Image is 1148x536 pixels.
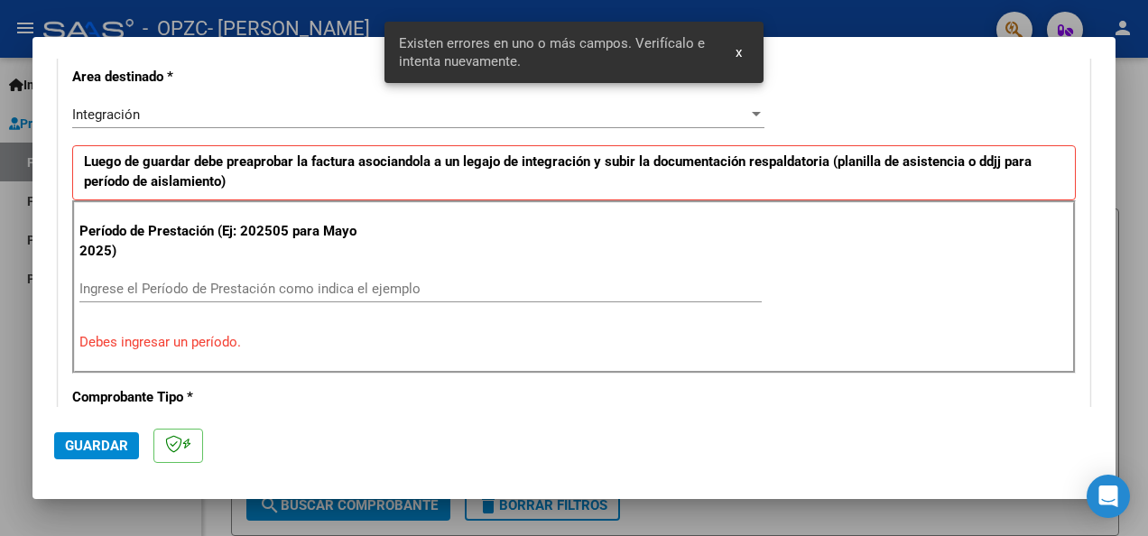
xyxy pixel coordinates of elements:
[65,438,128,454] span: Guardar
[79,221,376,262] p: Período de Prestación (Ej: 202505 para Mayo 2025)
[72,106,140,123] span: Integración
[84,153,1032,190] strong: Luego de guardar debe preaprobar la factura asociandola a un legajo de integración y subir la doc...
[736,44,742,60] span: x
[399,34,714,70] span: Existen errores en uno o más campos. Verifícalo e intenta nuevamente.
[54,432,139,459] button: Guardar
[72,67,374,88] p: Area destinado *
[72,387,374,408] p: Comprobante Tipo *
[79,332,1069,353] p: Debes ingresar un período.
[1087,475,1130,518] div: Open Intercom Messenger
[721,36,756,69] button: x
